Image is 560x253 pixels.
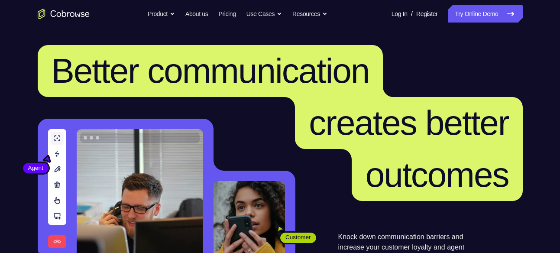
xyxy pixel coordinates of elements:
[218,5,236,23] a: Pricing
[148,5,175,23] button: Product
[392,5,408,23] a: Log In
[185,5,208,23] a: About us
[52,52,369,90] span: Better communication
[309,104,508,142] span: creates better
[448,5,522,23] a: Try Online Demo
[292,5,327,23] button: Resources
[246,5,282,23] button: Use Cases
[366,156,509,194] span: outcomes
[416,5,437,23] a: Register
[38,9,90,19] a: Go to the home page
[411,9,413,19] span: /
